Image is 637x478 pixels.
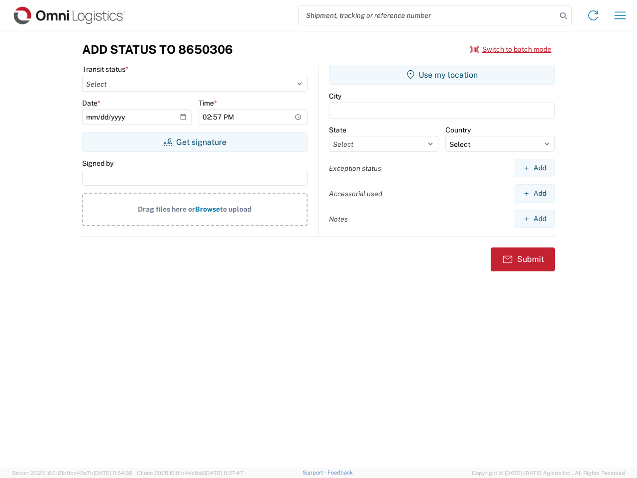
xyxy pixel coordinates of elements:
[515,184,555,203] button: Add
[515,210,555,228] button: Add
[82,159,113,168] label: Signed by
[82,99,101,108] label: Date
[445,125,471,134] label: Country
[327,470,353,476] a: Feedback
[329,164,381,173] label: Exception status
[491,247,555,271] button: Submit
[329,215,348,224] label: Notes
[329,189,382,198] label: Accessorial used
[303,470,327,476] a: Support
[137,470,243,476] span: Client: 2025.16.0-b4dc8a9
[138,205,195,213] span: Drag files here or
[205,470,243,476] span: [DATE] 11:37:47
[12,470,132,476] span: Server: 2025.16.0-21b0bc45e7b
[329,92,341,101] label: City
[472,469,625,478] span: Copyright © [DATE]-[DATE] Agistix Inc., All Rights Reserved
[195,205,220,213] span: Browse
[199,99,217,108] label: Time
[82,42,233,57] h3: Add Status to 8650306
[220,205,252,213] span: to upload
[82,65,128,74] label: Transit status
[94,470,132,476] span: [DATE] 11:54:36
[299,6,556,25] input: Shipment, tracking or reference number
[515,159,555,177] button: Add
[329,125,346,134] label: State
[82,132,308,152] button: Get signature
[470,41,551,58] button: Switch to batch mode
[329,65,555,85] button: Use my location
